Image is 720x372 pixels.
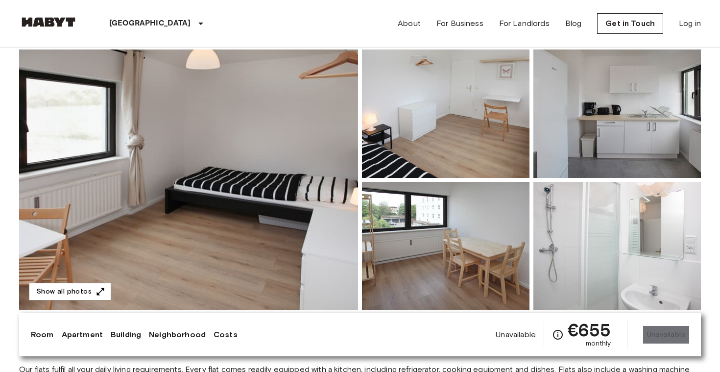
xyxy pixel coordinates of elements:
span: €655 [568,321,611,339]
a: Neighborhood [149,329,206,341]
a: Building [111,329,141,341]
p: [GEOGRAPHIC_DATA] [109,18,191,29]
img: Picture of unit DE-01-249-01M [362,182,529,310]
img: Marketing picture of unit DE-01-249-01M [19,50,358,310]
a: About [398,18,421,29]
button: Show all photos [29,283,111,301]
a: For Landlords [499,18,550,29]
a: Apartment [62,329,103,341]
img: Habyt [19,17,78,27]
span: monthly [586,339,611,348]
a: Blog [565,18,582,29]
span: Unavailable [496,329,536,340]
img: Picture of unit DE-01-249-01M [533,50,701,178]
img: Picture of unit DE-01-249-01M [362,50,529,178]
a: Costs [214,329,238,341]
svg: Check cost overview for full price breakdown. Please note that discounts apply to new joiners onl... [552,329,564,341]
a: For Business [436,18,483,29]
img: Picture of unit DE-01-249-01M [533,182,701,310]
a: Log in [679,18,701,29]
a: Room [31,329,54,341]
a: Get in Touch [597,13,663,34]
